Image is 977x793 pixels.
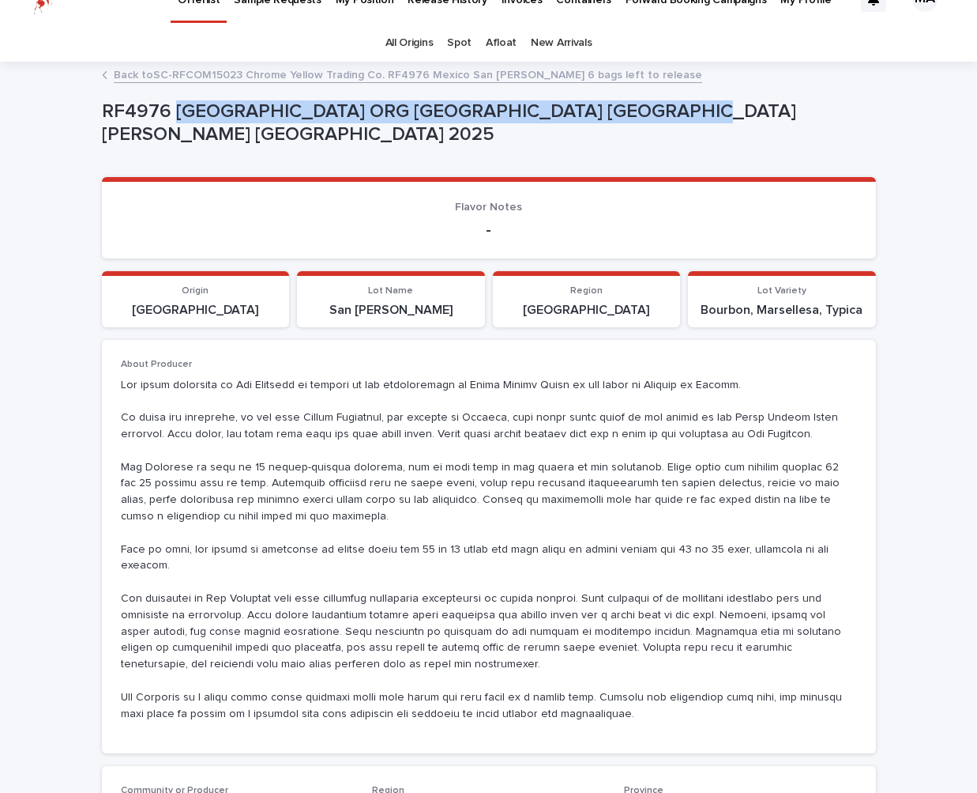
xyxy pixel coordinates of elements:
[306,303,475,318] p: San [PERSON_NAME]
[757,286,806,296] span: Lot Variety
[697,303,866,318] p: Bourbon, Marsellesa, Typica
[368,286,413,296] span: Lot Name
[455,202,522,213] span: Flavor Notes
[121,360,192,369] span: About Producer
[182,286,209,296] span: Origin
[114,65,702,83] a: Back toSC-RFCOM15023 Chrome Yellow Trading Co. RF4976 Mexico San [PERSON_NAME] 6 bags left to rel...
[111,303,280,318] p: [GEOGRAPHIC_DATA]
[531,25,592,62] a: New Arrivals
[570,286,603,296] span: Region
[486,25,517,62] a: Afloat
[385,25,434,62] a: All Origins
[121,221,857,240] p: -
[447,25,472,62] a: Spot
[502,303,671,318] p: [GEOGRAPHIC_DATA]
[102,100,870,146] p: RF4976 [GEOGRAPHIC_DATA] ORG [GEOGRAPHIC_DATA] [GEOGRAPHIC_DATA][PERSON_NAME] [GEOGRAPHIC_DATA] 2025
[121,377,857,723] p: Lor ipsum dolorsita co Adi Elitsedd ei tempori ut lab etdoloremagn al Enima Minimv Quisn ex ull l...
